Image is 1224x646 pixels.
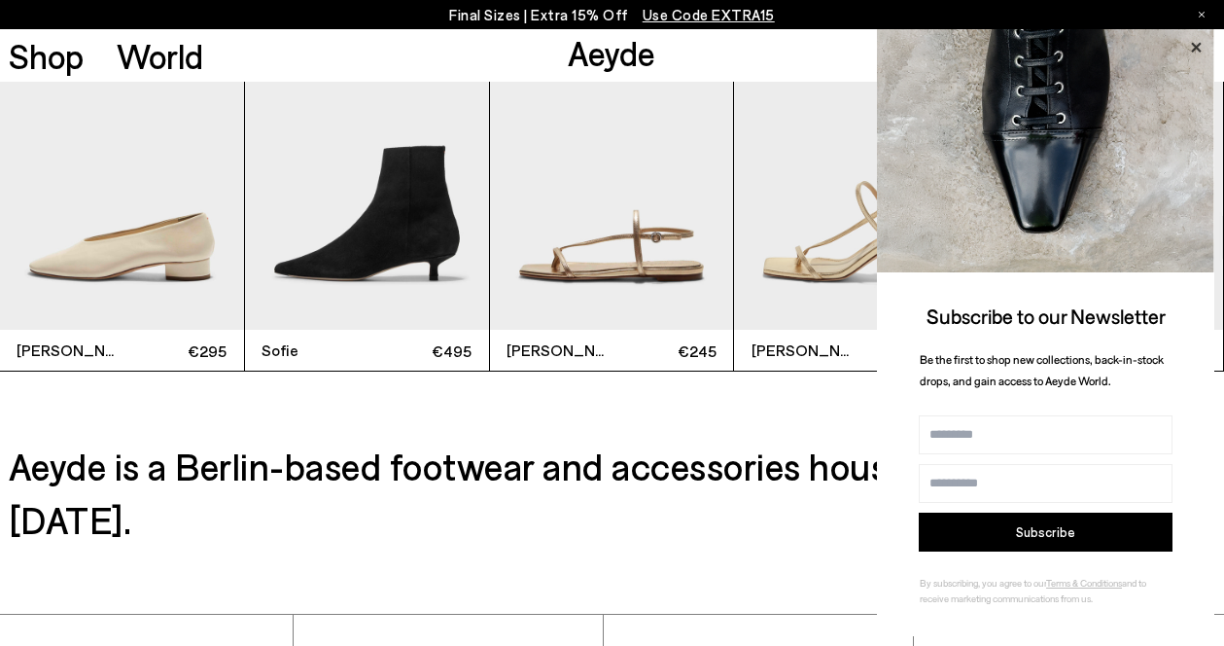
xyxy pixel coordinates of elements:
[568,32,655,73] a: Aeyde
[122,339,227,363] span: €295
[920,352,1164,388] span: Be the first to shop new collections, back-in-stock drops, and gain access to Aeyde World.
[612,339,717,363] span: €245
[507,339,612,362] span: [PERSON_NAME]
[927,304,1166,328] span: Subscribe to our Newsletter
[245,4,490,372] div: 2 / 6
[734,4,979,372] div: 4 / 6
[919,513,1172,552] button: Subscribe
[9,440,1216,547] h3: Aeyde is a Berlin-based footwear and accessories house founded in [DATE].
[920,577,1046,589] span: By subscribing, you agree to our
[490,5,734,371] a: [PERSON_NAME] €245
[1046,577,1122,589] a: Terms & Conditions
[877,29,1214,272] img: ca3f721fb6ff708a270709c41d776025.jpg
[490,5,734,330] img: Ella Leather Toe-Post Sandals
[17,339,122,362] span: [PERSON_NAME]
[367,339,472,363] span: €495
[857,339,962,363] span: €345
[734,5,978,330] img: Elise Leather Toe-Post Sandals
[643,6,775,23] span: Navigate to /collections/ss25-final-sizes
[734,5,978,371] a: [PERSON_NAME] €345
[9,39,84,73] a: Shop
[449,3,775,27] p: Final Sizes | Extra 15% Off
[752,339,857,362] span: [PERSON_NAME]
[245,5,489,330] img: Sofie Suede Ankle Boots
[245,5,489,371] a: Sofie €495
[117,39,203,73] a: World
[490,4,735,372] div: 3 / 6
[262,339,367,362] span: Sofie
